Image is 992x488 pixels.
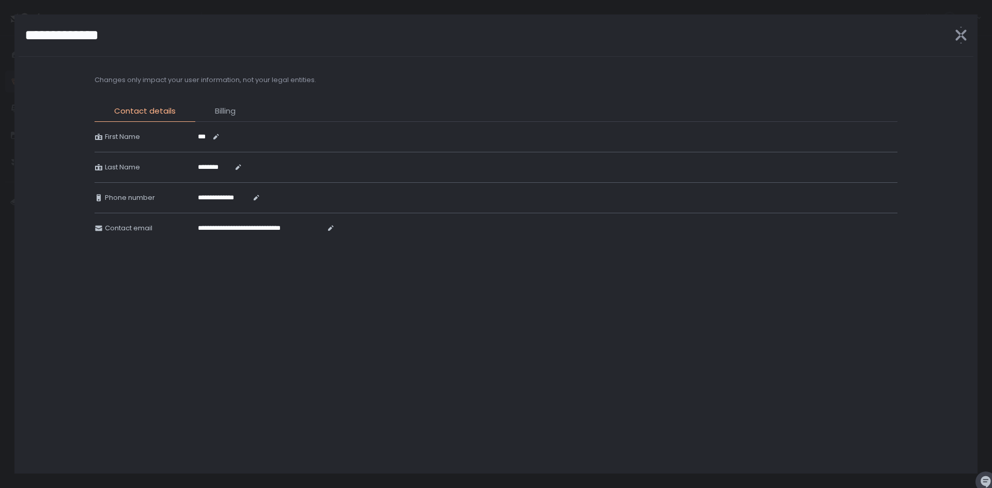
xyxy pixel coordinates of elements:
[95,75,316,85] h2: Changes only impact your user information, not your legal entities.
[105,132,140,141] span: First Name
[105,163,140,172] span: Last Name
[215,105,236,117] span: Billing
[105,193,155,202] span: Phone number
[105,224,152,233] span: Contact email
[114,105,176,117] span: Contact details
